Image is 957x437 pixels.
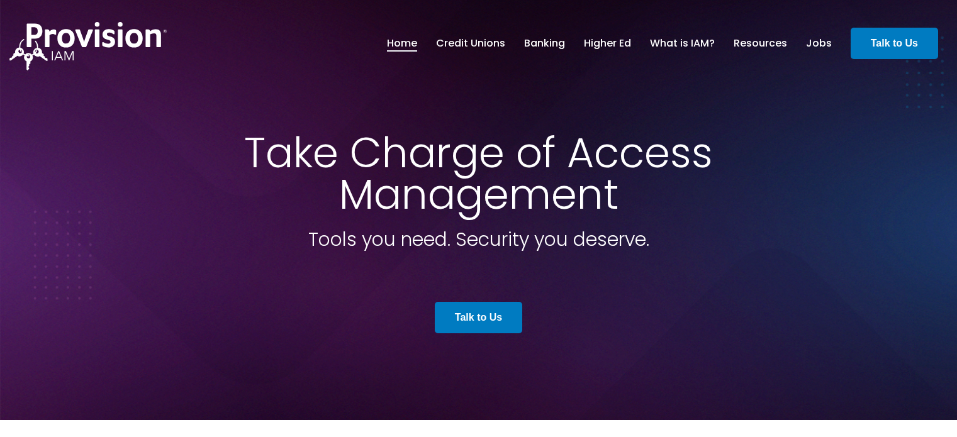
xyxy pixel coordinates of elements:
a: Banking [524,33,565,54]
a: Jobs [806,33,832,54]
a: Home [387,33,417,54]
span: Tools you need. Security you deserve. [308,226,649,253]
strong: Talk to Us [455,312,502,323]
a: Talk to Us [851,28,938,59]
img: ProvisionIAM-Logo-White [9,22,167,70]
span: Take Charge of Access Management [244,124,713,223]
strong: Talk to Us [871,38,918,48]
a: What is IAM? [650,33,715,54]
a: Higher Ed [584,33,631,54]
a: Talk to Us [435,302,522,333]
a: Credit Unions [436,33,505,54]
nav: menu [378,23,841,64]
a: Resources [734,33,787,54]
